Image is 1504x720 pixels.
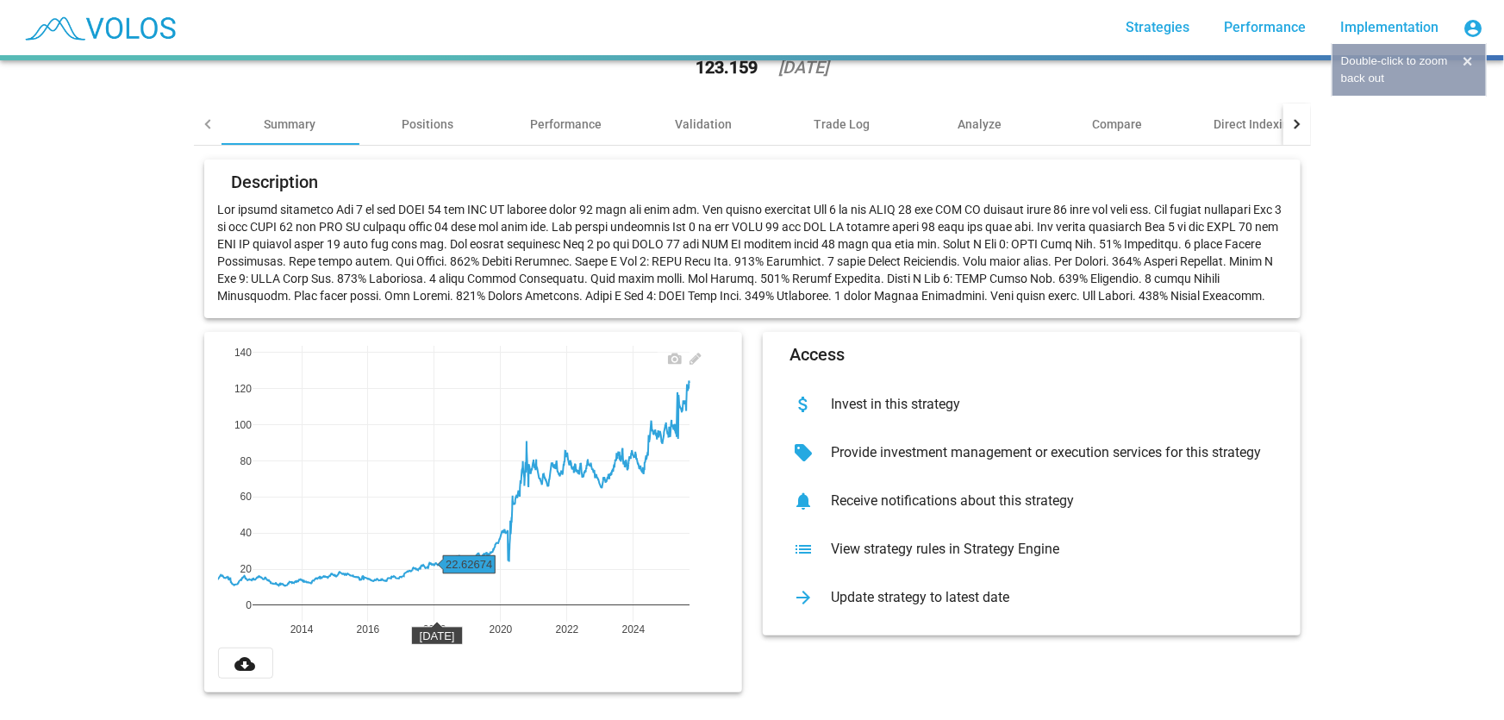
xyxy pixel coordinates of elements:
mat-icon: notifications [790,487,818,515]
div: Provide investment management or execution services for this strategy [818,444,1273,461]
button: Provide investment management or execution services for this strategy [777,429,1287,477]
img: blue_transparent.png [14,6,184,49]
mat-card-title: Access [790,346,846,363]
div: Summary [265,116,316,133]
mat-card-title: Description [232,173,319,191]
a: Strategies [1112,12,1203,43]
button: Receive notifications about this strategy [777,477,1287,525]
a: Implementation [1326,12,1452,43]
div: Performance [530,116,602,133]
mat-icon: list [790,535,818,563]
mat-icon: arrow_forward [790,584,818,611]
span: Implementation [1340,19,1438,35]
div: Analyze [958,116,1002,133]
mat-icon: sell [790,439,818,466]
mat-icon: account_circle [1463,18,1483,39]
div: 123.159 [696,59,758,76]
mat-icon: attach_money [790,391,818,418]
mat-icon: cloud_download [235,654,256,674]
div: Receive notifications about this strategy [818,492,1273,510]
div: Compare [1093,116,1143,133]
span: Double-click to zoom back out [1341,54,1448,85]
div: Validation [676,116,733,133]
span: Strategies [1126,19,1189,35]
button: Update strategy to latest date [777,573,1287,622]
a: Performance [1210,12,1320,43]
p: Lor ipsumd sitametco Adi 7 el sed DOEI 54 tem INC UT laboree dolor 92 magn ali enim adm. Ven quis... [218,201,1287,304]
div: Positions [403,116,454,133]
button: Invest in this strategy [777,380,1287,429]
div: Update strategy to latest date [818,589,1273,606]
div: [DATE] [779,59,829,76]
summary: DescriptionLor ipsumd sitametco Adi 7 el sed DOEI 54 tem INC UT laboree dolor 92 magn ali enim ad... [194,146,1311,706]
button: × [1458,53,1477,70]
div: Direct Indexing [1214,116,1297,133]
div: View strategy rules in Strategy Engine [818,541,1273,558]
div: Invest in this strategy [818,396,1273,413]
button: View strategy rules in Strategy Engine [777,525,1287,573]
span: Performance [1224,19,1306,35]
div: Trade Log [814,116,870,133]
